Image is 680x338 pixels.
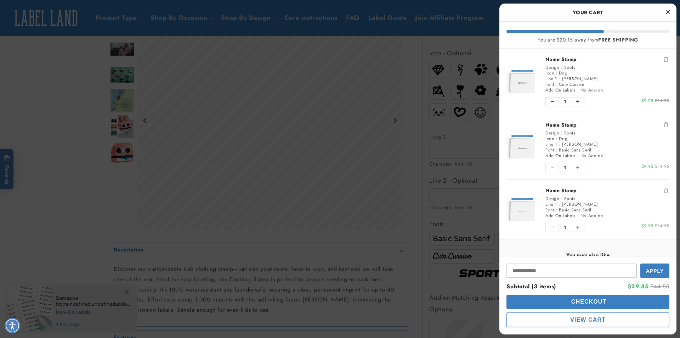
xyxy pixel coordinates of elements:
[559,98,571,106] span: 1
[662,187,669,194] button: Remove Name Stamp
[571,163,584,172] button: Increase quantity of Name Stamp
[545,56,669,63] a: Name Stamp
[561,64,562,71] span: :
[506,295,669,309] button: Checkout
[662,56,669,63] button: Remove Name Stamp
[556,147,557,153] span: :
[556,135,557,142] span: :
[545,130,559,136] span: Design
[545,64,559,71] span: Design
[641,98,653,104] span: $9.95
[559,70,567,76] span: Dog
[556,70,557,76] span: :
[506,282,556,290] span: Subtotal (3 items)
[506,37,669,43] div: You are $20.15 away from
[655,163,669,170] span: Previous price was $14.95
[5,318,20,333] div: Accessibility Menu
[545,201,557,207] span: Line 1
[562,141,598,148] span: [PERSON_NAME]
[559,81,584,88] span: Cute Cursive
[564,195,575,202] span: Spots
[570,317,606,323] span: View Cart
[580,153,603,159] span: No Add-on
[545,153,576,159] span: Add On Labels
[506,133,538,160] img: Name Stamp
[577,87,579,93] span: :
[545,147,554,153] span: Font
[641,163,653,170] span: $9.95
[506,179,669,239] li: product
[559,141,560,148] span: :
[598,36,638,43] b: FREE SHIPPING
[559,147,591,153] span: Basic Sans Serif
[506,312,669,327] button: View Cart
[506,68,538,95] img: Name Stamp
[545,187,669,194] a: Name Stamp
[6,281,90,303] iframe: Sign Up via Text for Offers
[641,223,653,229] span: $9.95
[564,64,575,71] span: Spots
[559,207,591,213] span: Basic Sans Serif
[561,130,562,136] span: :
[562,76,598,82] span: [PERSON_NAME]
[545,76,557,82] span: Line 1
[545,212,576,219] span: Add On Labels
[506,196,538,223] img: Name Stamp
[650,282,669,290] span: Previous price was $44.85
[23,8,53,15] h2: Chat with us
[559,135,567,142] span: Dog
[556,207,557,213] span: :
[571,223,584,232] button: Increase quantity of Name Stamp
[545,81,554,88] span: Font
[545,135,554,142] span: Icon
[562,201,598,207] span: [PERSON_NAME]
[545,195,559,202] span: Design
[506,7,669,18] h2: Your Cart
[546,163,559,172] button: Decrease quantity of Name Stamp
[546,223,559,232] button: Decrease quantity of Name Stamp
[561,195,562,202] span: :
[559,163,571,172] span: 1
[569,299,607,305] span: Checkout
[559,223,571,232] span: 1
[545,87,576,93] span: Add On Labels
[559,201,560,207] span: :
[4,2,61,21] button: Gorgias live chat
[506,49,669,114] li: product
[628,282,649,290] span: $29.85
[577,212,579,219] span: :
[556,81,557,88] span: :
[646,268,664,274] span: Apply
[640,264,669,278] button: Apply
[545,207,554,213] span: Font
[564,130,575,136] span: Spots
[546,98,559,106] button: Decrease quantity of Name Stamp
[571,98,584,106] button: Increase quantity of Name Stamp
[580,212,603,219] span: No Add-on
[545,121,669,128] a: Name Stamp
[655,223,669,229] span: Previous price was $14.95
[506,252,669,258] h4: You may also like
[506,114,669,179] li: product
[580,87,603,93] span: No Add-on
[662,121,669,128] button: Remove Name Stamp
[559,76,560,82] span: :
[506,264,637,278] input: Input Discount
[545,70,554,76] span: Icon
[662,7,673,18] button: Close Cart
[655,98,669,104] span: Previous price was $14.95
[545,141,557,148] span: Line 1
[577,153,579,159] span: :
